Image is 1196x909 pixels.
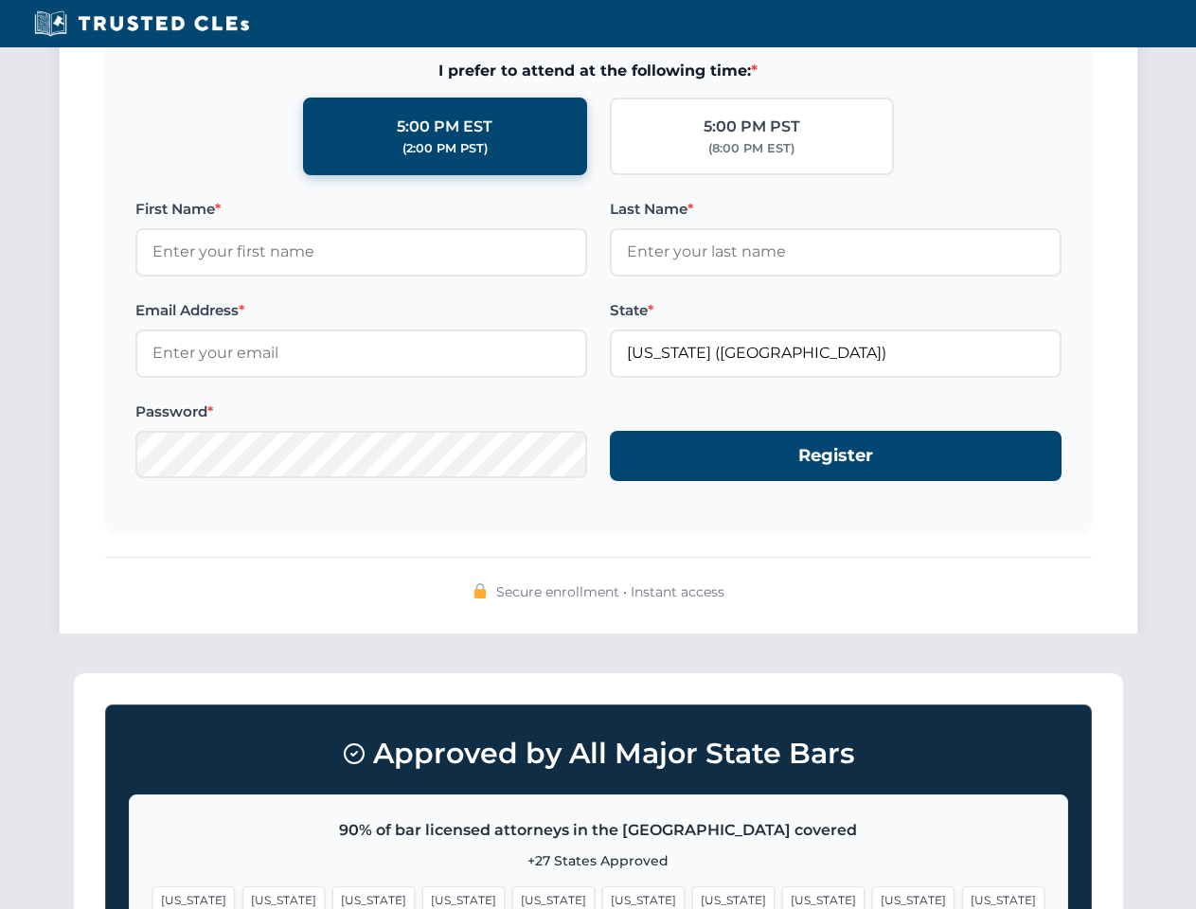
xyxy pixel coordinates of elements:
[610,228,1062,276] input: Enter your last name
[397,115,492,139] div: 5:00 PM EST
[610,299,1062,322] label: State
[135,299,587,322] label: Email Address
[610,330,1062,377] input: Florida (FL)
[610,198,1062,221] label: Last Name
[496,581,724,602] span: Secure enrollment • Instant access
[135,59,1062,83] span: I prefer to attend at the following time:
[610,431,1062,481] button: Register
[473,583,488,598] img: 🔒
[135,198,587,221] label: First Name
[708,139,794,158] div: (8:00 PM EST)
[135,330,587,377] input: Enter your email
[129,728,1068,779] h3: Approved by All Major State Bars
[152,850,1044,871] p: +27 States Approved
[135,401,587,423] label: Password
[28,9,255,38] img: Trusted CLEs
[704,115,800,139] div: 5:00 PM PST
[402,139,488,158] div: (2:00 PM PST)
[135,228,587,276] input: Enter your first name
[152,818,1044,843] p: 90% of bar licensed attorneys in the [GEOGRAPHIC_DATA] covered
